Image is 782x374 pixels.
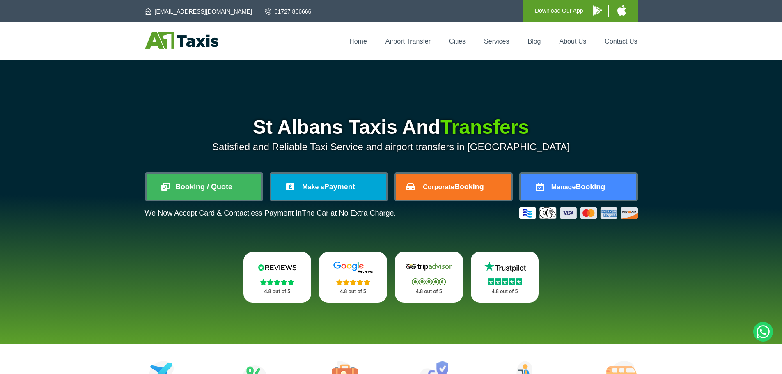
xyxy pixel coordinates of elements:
a: Reviews.io Stars 4.8 out of 5 [243,252,312,303]
img: A1 Taxis St Albans LTD [145,32,218,49]
p: Satisfied and Reliable Taxi Service and airport transfers in [GEOGRAPHIC_DATA] [145,141,638,153]
a: Make aPayment [271,174,386,200]
p: 4.8 out of 5 [252,287,303,297]
a: Home [349,38,367,45]
span: Make a [302,184,324,190]
a: About Us [560,38,587,45]
span: Manage [551,184,576,190]
span: The Car at No Extra Charge. [302,209,396,217]
a: Trustpilot Stars 4.8 out of 5 [471,252,539,303]
a: Cities [449,38,466,45]
a: Airport Transfer [385,38,431,45]
p: 4.8 out of 5 [328,287,378,297]
img: Reviews.io [252,261,302,273]
img: A1 Taxis Android App [593,5,602,16]
img: Stars [336,279,370,285]
a: Booking / Quote [147,174,261,200]
img: Tripadvisor [404,261,454,273]
span: Transfers [440,116,529,138]
a: Google Stars 4.8 out of 5 [319,252,387,303]
img: Credit And Debit Cards [519,207,638,219]
p: 4.8 out of 5 [480,287,530,297]
a: Blog [527,38,541,45]
a: Contact Us [605,38,637,45]
img: Stars [488,278,522,285]
a: Tripadvisor Stars 4.8 out of 5 [395,252,463,303]
span: Corporate [423,184,454,190]
p: 4.8 out of 5 [404,287,454,297]
a: Services [484,38,509,45]
h1: St Albans Taxis And [145,117,638,137]
img: A1 Taxis iPhone App [617,5,626,16]
a: 01727 866666 [265,7,312,16]
a: CorporateBooking [396,174,511,200]
img: Google [328,261,378,273]
a: [EMAIL_ADDRESS][DOMAIN_NAME] [145,7,252,16]
a: ManageBooking [521,174,636,200]
img: Trustpilot [480,261,530,273]
p: Download Our App [535,6,583,16]
img: Stars [260,279,294,285]
img: Stars [412,278,446,285]
p: We Now Accept Card & Contactless Payment In [145,209,396,218]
